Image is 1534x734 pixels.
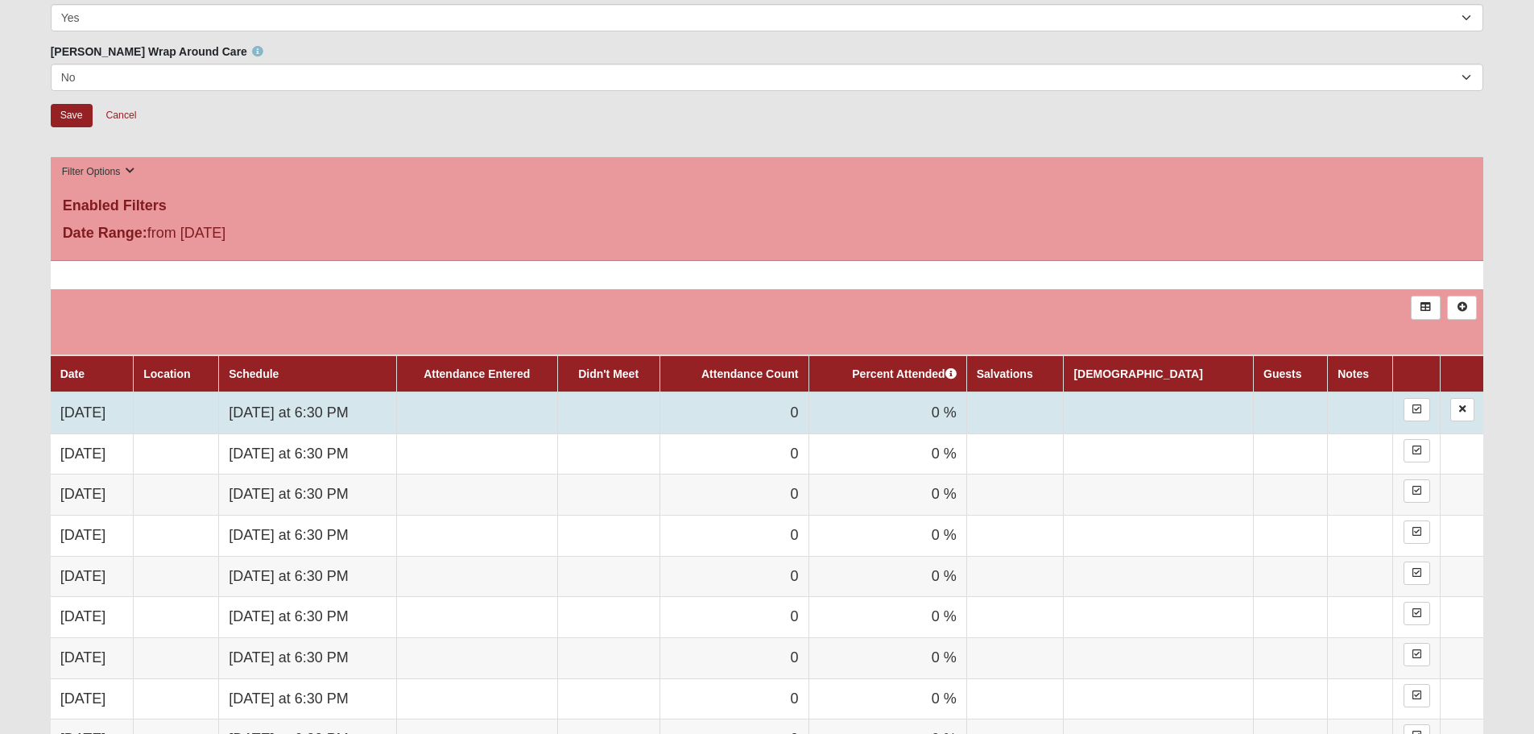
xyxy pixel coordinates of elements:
[852,367,956,380] a: Percent Attended
[1404,398,1430,421] a: Enter Attendance
[219,392,397,433] td: [DATE] at 6:30 PM
[95,103,147,128] a: Cancel
[51,678,134,719] td: [DATE]
[1404,479,1430,503] a: Enter Attendance
[1338,367,1369,380] a: Notes
[578,367,639,380] a: Didn't Meet
[51,104,93,127] input: Alt+s
[1404,520,1430,544] a: Enter Attendance
[219,678,397,719] td: [DATE] at 6:30 PM
[51,638,134,679] td: [DATE]
[1064,355,1254,392] th: [DEMOGRAPHIC_DATA]
[1447,296,1477,319] a: Alt+N
[51,515,134,556] td: [DATE]
[808,638,966,679] td: 0 %
[808,597,966,638] td: 0 %
[1404,562,1430,585] a: Enter Attendance
[63,222,147,244] label: Date Range:
[701,367,799,380] a: Attendance Count
[219,433,397,475] td: [DATE] at 6:30 PM
[966,355,1064,392] th: Salvations
[808,475,966,516] td: 0 %
[51,556,134,597] td: [DATE]
[659,597,808,638] td: 0
[659,392,808,433] td: 0
[219,597,397,638] td: [DATE] at 6:30 PM
[659,475,808,516] td: 0
[659,433,808,475] td: 0
[229,367,279,380] a: Schedule
[51,44,263,60] label: [PERSON_NAME] Wrap Around Care
[659,556,808,597] td: 0
[60,367,85,380] a: Date
[63,197,1472,215] h4: Enabled Filters
[143,367,190,380] a: Location
[51,597,134,638] td: [DATE]
[219,638,397,679] td: [DATE] at 6:30 PM
[219,556,397,597] td: [DATE] at 6:30 PM
[808,678,966,719] td: 0 %
[1450,398,1474,421] a: Delete
[1404,684,1430,707] a: Enter Attendance
[808,433,966,475] td: 0 %
[659,638,808,679] td: 0
[1404,643,1430,666] a: Enter Attendance
[424,367,530,380] a: Attendance Entered
[1404,439,1430,462] a: Enter Attendance
[51,433,134,475] td: [DATE]
[51,222,528,248] div: from [DATE]
[1411,296,1441,319] a: Export to Excel
[1254,355,1328,392] th: Guests
[808,392,966,433] td: 0 %
[1404,602,1430,625] a: Enter Attendance
[659,678,808,719] td: 0
[659,515,808,556] td: 0
[219,475,397,516] td: [DATE] at 6:30 PM
[808,556,966,597] td: 0 %
[51,475,134,516] td: [DATE]
[808,515,966,556] td: 0 %
[57,164,140,180] button: Filter Options
[219,515,397,556] td: [DATE] at 6:30 PM
[51,392,134,433] td: [DATE]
